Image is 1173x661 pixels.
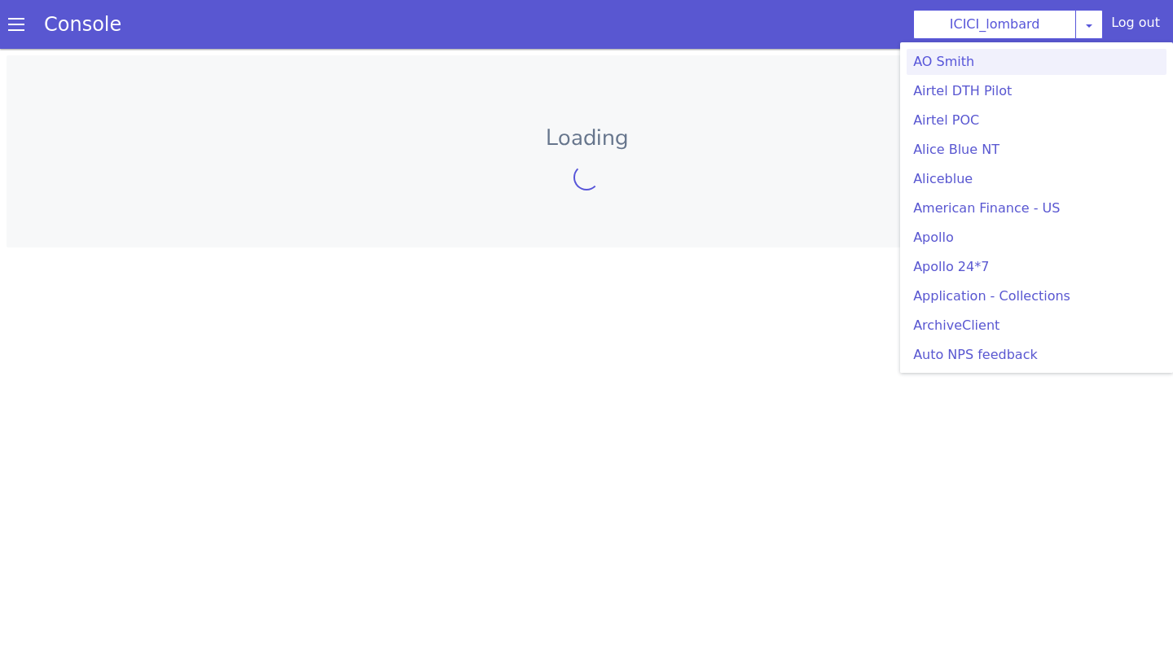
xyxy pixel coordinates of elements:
p: Loading [33,72,1140,106]
button: ICICI_lombard [913,10,1076,39]
a: Aliceblue [907,166,1166,192]
a: Application - Collections [907,283,1166,309]
a: Auto NPS feedback [907,342,1166,368]
a: Alice Blue NT [907,137,1166,163]
a: Airtel POC [907,107,1166,134]
a: Console [24,13,141,36]
a: Airtel DTH Pilot [907,78,1166,104]
a: Apollo 24*7 [907,254,1166,280]
a: Apollo [907,225,1166,251]
a: Avaya Devconnect [907,371,1166,397]
a: AO Smith [907,49,1166,75]
a: American Finance - US [907,195,1166,221]
div: Log out [1111,13,1160,39]
a: ArchiveClient [907,313,1166,339]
